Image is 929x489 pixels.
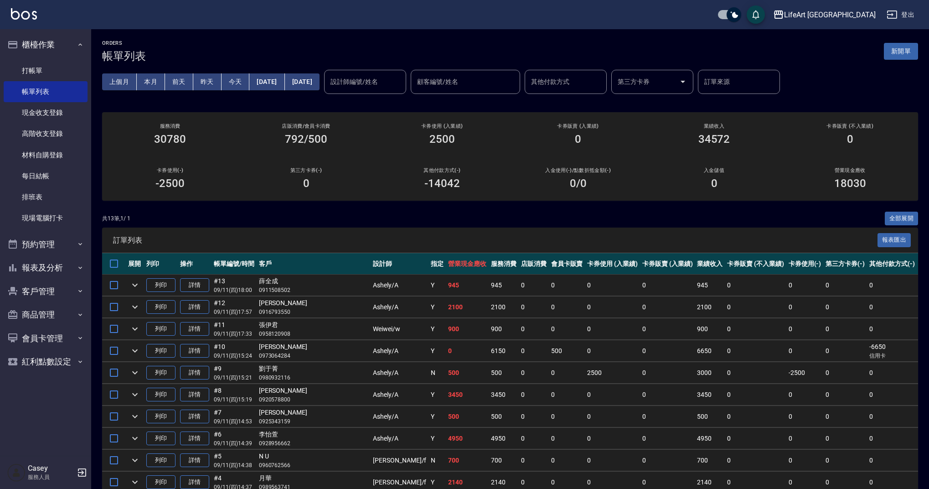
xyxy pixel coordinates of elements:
td: 3450 [446,384,489,406]
button: 上個月 [102,73,137,90]
td: 0 [867,428,917,449]
h2: 卡券使用(-) [113,167,227,173]
p: 09/11 (四) 15:21 [214,374,254,382]
button: 列印 [146,388,175,402]
h2: 業績收入 [657,123,771,129]
td: 0 [640,297,695,318]
button: 全部展開 [885,212,919,226]
th: 卡券販賣 (不入業績) [725,253,786,275]
td: #11 [212,318,257,340]
td: 0 [786,318,824,340]
td: 0 [725,340,786,362]
td: Y [428,275,446,296]
td: 0 [640,384,695,406]
td: 900 [489,318,519,340]
button: [DATE] [249,73,284,90]
td: 0 [823,406,867,427]
div: 劉于菁 [259,364,369,374]
td: Ashely /A [371,340,428,362]
button: expand row [128,388,142,401]
td: 3000 [695,362,725,384]
th: 指定 [428,253,446,275]
td: Y [428,406,446,427]
a: 排班表 [4,187,88,208]
td: 500 [489,406,519,427]
td: 700 [446,450,489,471]
div: 張伊君 [259,320,369,330]
td: 0 [585,297,640,318]
td: 0 [640,318,695,340]
p: 09/11 (四) 14:39 [214,439,254,447]
button: expand row [128,278,142,292]
button: expand row [128,344,142,358]
p: 0973064284 [259,352,369,360]
td: 0 [640,450,695,471]
p: 0916793550 [259,308,369,316]
td: 0 [549,428,585,449]
td: #12 [212,297,257,318]
td: N [428,450,446,471]
h3: 0 /0 [570,177,587,190]
button: 列印 [146,300,175,314]
td: 0 [823,275,867,296]
td: [PERSON_NAME] /f [371,450,428,471]
div: [PERSON_NAME] [259,408,369,417]
button: 報表及分析 [4,256,88,280]
td: 0 [786,340,824,362]
td: 0 [867,318,917,340]
td: 0 [585,275,640,296]
td: 0 [867,406,917,427]
td: 500 [446,406,489,427]
button: 紅利點數設定 [4,350,88,374]
p: 信用卡 [869,352,915,360]
th: 客戶 [257,253,371,275]
td: #5 [212,450,257,471]
div: [PERSON_NAME] [259,386,369,395]
td: 4950 [489,428,519,449]
button: 列印 [146,322,175,336]
td: 0 [786,384,824,406]
td: 0 [823,340,867,362]
td: 0 [786,428,824,449]
p: 0911508502 [259,286,369,294]
h3: -14042 [424,177,460,190]
p: 共 13 筆, 1 / 1 [102,214,130,223]
td: 945 [446,275,489,296]
td: #13 [212,275,257,296]
a: 現金收支登錄 [4,102,88,123]
div: LifeArt [GEOGRAPHIC_DATA] [784,9,876,21]
p: 09/11 (四) 15:24 [214,352,254,360]
button: 櫃檯作業 [4,33,88,57]
button: LifeArt [GEOGRAPHIC_DATA] [769,5,879,24]
a: 打帳單 [4,60,88,81]
td: 0 [786,275,824,296]
td: 0 [519,340,549,362]
p: 0958120908 [259,330,369,338]
button: 列印 [146,366,175,380]
div: N U [259,452,369,461]
h2: 店販消費 /會員卡消費 [249,123,363,129]
button: Open [676,74,690,89]
td: 0 [823,450,867,471]
td: 0 [519,362,549,384]
td: 0 [725,450,786,471]
td: 0 [786,406,824,427]
p: 09/11 (四) 18:00 [214,286,254,294]
td: 0 [549,297,585,318]
button: expand row [128,300,142,314]
td: Ashely /A [371,297,428,318]
button: 今天 [222,73,250,90]
td: 0 [867,384,917,406]
th: 操作 [178,253,212,275]
td: 0 [549,318,585,340]
h3: 0 [303,177,310,190]
td: 0 [519,384,549,406]
h3: 34572 [698,133,730,146]
td: 4950 [695,428,725,449]
th: 設計師 [371,253,428,275]
td: 0 [585,406,640,427]
td: 0 [725,428,786,449]
th: 列印 [144,253,178,275]
div: 李怡萱 [259,430,369,439]
td: 0 [823,384,867,406]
